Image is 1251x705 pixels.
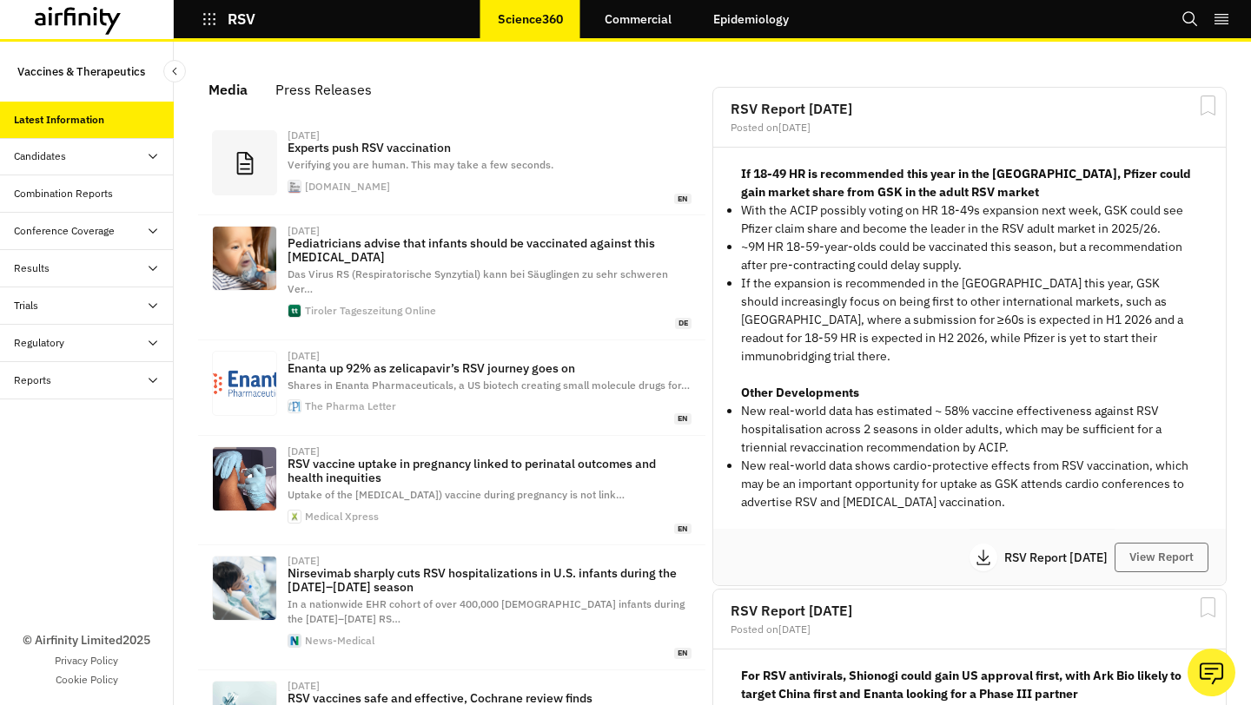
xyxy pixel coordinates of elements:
[288,158,553,171] span: Verifying you are human. This may take a few seconds.
[1181,4,1199,34] button: Search
[1115,543,1208,572] button: View Report
[198,215,705,339] a: [DATE]Pediatricians advise that infants should be vaccinated against this [MEDICAL_DATA]Das Virus...
[208,76,248,102] div: Media
[674,194,692,205] span: en
[288,351,320,361] div: [DATE]
[674,648,692,659] span: en
[288,400,301,412] img: faviconV2
[288,446,320,457] div: [DATE]
[741,668,1181,702] strong: For RSV antivirals, Shionogi could gain US approval first, with Ark Bio likely to target China fi...
[17,56,145,88] p: Vaccines & Therapeutics
[741,385,859,400] strong: Other Developments
[228,11,255,27] p: RSV
[14,223,115,239] div: Conference Coverage
[741,166,1191,200] strong: If 18-49 HR is recommended this year in the [GEOGRAPHIC_DATA], Pfizer could gain market share fro...
[275,76,372,102] div: Press Releases
[213,557,276,620] img: ImageForNews_820189_17591102589862446.jpg
[288,226,320,236] div: [DATE]
[202,4,255,34] button: RSV
[731,122,1208,133] div: Posted on [DATE]
[23,631,150,649] p: © Airfinity Limited 2025
[675,318,692,329] span: de
[14,260,50,276] div: Results
[198,120,705,215] a: [DATE]Experts push RSV vaccinationVerifying you are human. This may take a few seconds.[DOMAIN_NA...
[14,112,104,128] div: Latest Information
[305,181,390,192] div: [DOMAIN_NAME]
[288,691,692,705] p: RSV vaccines safe and effective, Cochrane review finds
[56,672,118,688] a: Cookie Policy
[288,379,690,392] span: Shares in Enanta Pharmaceuticals, a US biotech creating small molecule drugs for …
[741,402,1198,457] li: New real-world data has estimated ~ 58% vaccine effectiveness against RSV hospitalisation across ...
[674,524,692,535] span: en
[1197,596,1219,618] svg: Bookmark Report
[288,488,625,501] span: Uptake of the [MEDICAL_DATA]) vaccine during pregnancy is not link …
[198,436,705,545] a: [DATE]RSV vaccine uptake in pregnancy linked to perinatal outcomes and health inequitiesUptake of...
[213,227,276,290] img: 4728e3c9-b448-5ad2-9f75-58b211097508
[674,413,692,425] span: en
[288,305,301,317] img: favicon-32x32.png
[731,603,1208,617] h2: RSV Report [DATE]
[288,566,692,594] p: Nirsevimab sharply cuts RSV hospitalizations in U.S. infants during the [DATE]–[DATE] season
[213,447,276,511] img: 4-vaccine.jpg
[741,238,1198,274] p: ~9M HR 18-59-year-olds could be vaccinated this season, but a recommendation after pre-contractin...
[14,372,51,388] div: Reports
[305,306,436,316] div: Tiroler Tageszeitung Online
[14,298,38,313] div: Trials
[288,511,301,523] img: web-app-manifest-512x512.png
[741,274,1198,366] p: If the expansion is recommended in the [GEOGRAPHIC_DATA] this year, GSK should increasingly focus...
[198,545,705,669] a: [DATE]Nirsevimab sharply cuts RSV hospitalizations in U.S. infants during the [DATE]–[DATE] seaso...
[1004,551,1115,563] p: RSV Report [DATE]
[288,635,301,647] img: favicon-96x96.png
[288,181,301,193] img: faviconV2
[305,401,396,412] div: The Pharma Letter
[163,60,186,82] button: Close Sidebar
[731,624,1208,635] div: Posted on [DATE]
[55,653,118,669] a: Privacy Policy
[14,186,113,201] div: Combination Reports
[198,340,705,436] a: [DATE]Enanta up 92% as zelicapavir’s RSV journey goes onShares in Enanta Pharmaceuticals, a US bi...
[288,457,692,484] p: RSV vaccine uptake in pregnancy linked to perinatal outcomes and health inequities
[288,681,320,691] div: [DATE]
[213,352,276,415] img: 369c7240-9ee4-11f0-a8e2-27150821c49d-Enanta%20Large.png
[288,267,668,295] span: Das Virus RS (Respiratorische Synzytial) kann bei Säuglingen zu sehr schweren Ver …
[741,201,1198,238] p: With the ACIP possibly voting on HR 18-49s expansion next week, GSK could see Pfizer claim share ...
[305,511,379,522] div: Medical Xpress
[305,636,374,646] div: News-Medical
[1188,649,1235,696] button: Ask our analysts
[288,236,692,264] p: Pediatricians advise that infants should be vaccinated against this [MEDICAL_DATA]
[288,597,685,625] span: In a nationwide EHR cohort of over 400,000 [DEMOGRAPHIC_DATA] infants during the [DATE]–[DATE] RS …
[498,12,563,26] p: Science360
[288,556,320,566] div: [DATE]
[288,361,692,375] p: Enanta up 92% as zelicapavir’s RSV journey goes on
[741,457,1198,511] li: New real-world data shows cardio-protective effects from RSV vaccination, which may be an importa...
[288,130,320,141] div: [DATE]
[731,102,1208,115] h2: RSV Report [DATE]
[14,335,64,351] div: Regulatory
[288,141,692,155] p: Experts push RSV vaccination
[14,148,66,164] div: Candidates
[1197,95,1219,116] svg: Bookmark Report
